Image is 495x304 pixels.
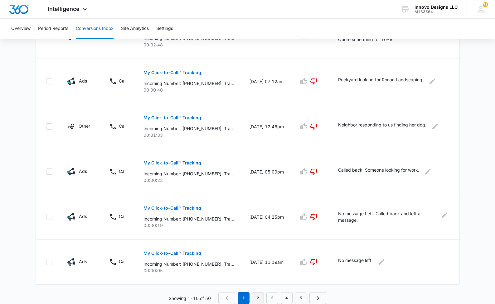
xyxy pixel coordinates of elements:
[242,149,291,194] td: [DATE] 05:09pm
[143,216,234,222] p: Incoming Number: [PHONE_NUMBER], Tracking Number: [PHONE_NUMBER], Ring To: [PHONE_NUMBER], Caller...
[483,2,488,7] div: notifications count
[156,19,173,39] button: Settings
[266,292,278,304] a: Page 3
[48,6,80,12] span: Intelligence
[427,76,437,86] button: Edit Comments
[79,213,87,220] p: Ads
[338,76,424,86] p: Rockyard looking for Ronan Landscaping.
[143,170,234,177] p: Incoming Number: [PHONE_NUMBER], Tracking Number: [PHONE_NUMBER], Ring To: [PHONE_NUMBER], Caller...
[79,78,87,84] p: Ads
[338,210,436,223] p: No message Left. Called back and left a message.
[143,116,201,120] p: My Click-to-Call™ Tracking
[338,121,426,131] p: Neighbor responding to us finding her dog.
[38,19,68,39] button: Period Reports
[143,261,234,267] p: Incoming Number: [PHONE_NUMBER], Tracking Number: [PHONE_NUMBER], Ring To: [PHONE_NUMBER], Caller...
[143,222,234,229] p: 00:00:19
[143,251,201,255] p: My Click-to-Call™ Tracking
[143,246,201,261] button: My Click-to-Call™ Tracking
[143,267,234,274] p: 00:00:05
[143,110,201,125] button: My Click-to-Call™ Tracking
[119,258,126,265] p: Call
[143,80,234,87] p: Incoming Number: [PHONE_NUMBER], Tracking Number: [PHONE_NUMBER], Ring To: [PHONE_NUMBER], Caller...
[119,168,126,174] p: Call
[242,240,291,285] td: [DATE] 11:19am
[295,292,307,304] a: Page 5
[242,59,291,104] td: [DATE] 07:12am
[415,5,458,10] div: account name
[423,167,433,177] button: Edit Comments
[143,87,234,93] p: 00:00:40
[143,125,234,132] p: Incoming Number: [PHONE_NUMBER], Tracking Number: [PHONE_NUMBER], Ring To: [PHONE_NUMBER], Caller...
[238,292,250,304] em: 1
[309,292,326,304] a: Next Page
[143,155,201,170] button: My Click-to-Call™ Tracking
[483,2,488,7] span: 71
[338,167,419,177] p: Called back. Someone looking for work.
[119,78,126,84] p: Call
[338,257,373,267] p: No message left.
[143,161,201,165] p: My Click-to-Call™ Tracking
[11,19,31,39] button: Overview
[121,19,149,39] button: Site Analytics
[218,292,326,304] nav: Pagination
[430,121,440,131] button: Edit Comments
[143,41,234,48] p: 00:02:48
[415,10,458,14] div: account id
[143,65,201,80] button: My Click-to-Call™ Tracking
[143,132,234,138] p: 00:01:33
[76,19,114,39] button: Conversions Inbox
[143,201,201,216] button: My Click-to-Call™ Tracking
[119,213,126,220] p: Call
[119,123,126,129] p: Call
[242,194,291,240] td: [DATE] 04:25pm
[376,257,386,267] button: Edit Comments
[143,70,201,75] p: My Click-to-Call™ Tracking
[169,295,211,302] p: Showing 1-10 of 50
[242,104,291,149] td: [DATE] 12:46pm
[79,123,90,129] p: Other
[252,292,264,304] a: Page 2
[79,168,87,174] p: Ads
[79,258,87,265] p: Ads
[143,177,234,183] p: 00:00:23
[281,292,293,304] a: Page 4
[143,206,201,210] p: My Click-to-Call™ Tracking
[440,210,449,220] button: Edit Comments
